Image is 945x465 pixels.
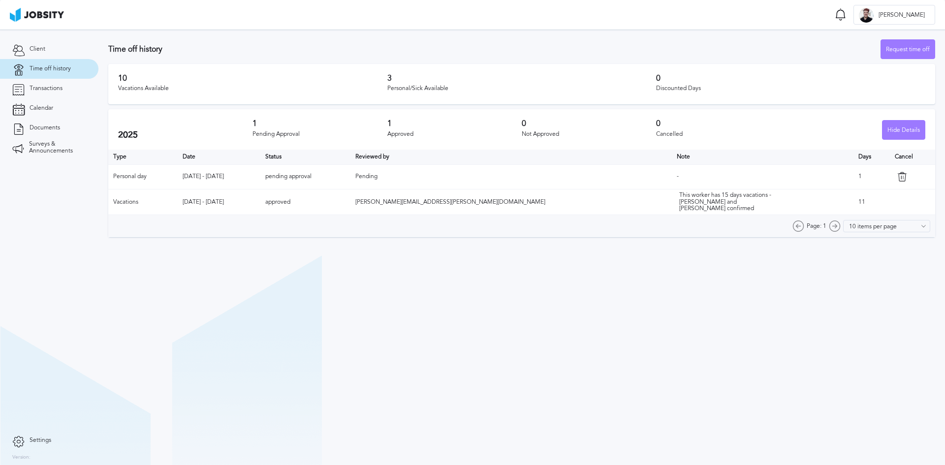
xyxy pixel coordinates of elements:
h3: 0 [656,119,790,128]
span: Page: 1 [807,223,826,230]
span: [PERSON_NAME] [874,12,930,19]
span: Time off history [30,65,71,72]
th: Toggle SortBy [178,150,260,164]
button: B[PERSON_NAME] [853,5,935,25]
th: Days [853,150,890,164]
th: Toggle SortBy [260,150,350,164]
span: - [677,173,679,180]
div: Not Approved [522,131,656,138]
th: Toggle SortBy [672,150,854,164]
button: Request time off [881,39,935,59]
span: [PERSON_NAME][EMAIL_ADDRESS][PERSON_NAME][DOMAIN_NAME] [355,198,545,205]
div: Pending Approval [252,131,387,138]
div: Approved [387,131,522,138]
div: B [859,8,874,23]
button: Hide Details [882,120,925,140]
h3: 1 [252,119,387,128]
span: Transactions [30,85,63,92]
div: Personal/Sick Available [387,85,657,92]
td: [DATE] - [DATE] [178,164,260,189]
h3: 10 [118,74,387,83]
span: Client [30,46,45,53]
span: Surveys & Announcements [29,141,86,155]
h3: 1 [387,119,522,128]
div: Hide Details [882,121,925,140]
div: Cancelled [656,131,790,138]
span: Pending [355,173,378,180]
label: Version: [12,455,31,461]
td: pending approval [260,164,350,189]
th: Cancel [890,150,935,164]
div: This worker has 15 days vacations - [PERSON_NAME] and [PERSON_NAME] confirmed [679,192,778,212]
div: Discounted Days [656,85,925,92]
span: Settings [30,437,51,444]
div: Request time off [881,40,935,60]
td: Vacations [108,189,178,215]
td: 1 [853,164,890,189]
h2: 2025 [118,130,252,140]
span: Documents [30,124,60,131]
th: Type [108,150,178,164]
h3: 3 [387,74,657,83]
span: Calendar [30,105,53,112]
h3: 0 [656,74,925,83]
td: [DATE] - [DATE] [178,189,260,215]
img: ab4bad089aa723f57921c736e9817d99.png [10,8,64,22]
div: Vacations Available [118,85,387,92]
td: approved [260,189,350,215]
td: 11 [853,189,890,215]
td: Personal day [108,164,178,189]
th: Toggle SortBy [350,150,672,164]
h3: Time off history [108,45,881,54]
h3: 0 [522,119,656,128]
